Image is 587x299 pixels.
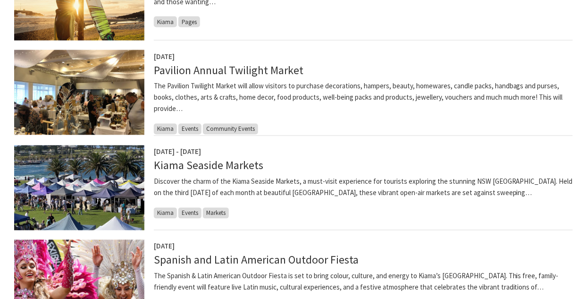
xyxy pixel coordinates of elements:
span: Community Events [203,124,258,135]
span: Kiama [154,17,177,27]
span: Pages [178,17,200,27]
span: Markets [203,208,229,219]
span: [DATE] [154,52,175,61]
span: Events [178,124,201,135]
a: Kiama Seaside Markets [154,158,263,173]
span: Kiama [154,208,177,219]
p: The Pavilion Twilight Market will allow visitors to purchase decorations, hampers, beauty, homewa... [154,81,573,115]
span: Events [178,208,201,219]
span: Kiama [154,124,177,135]
img: Xmas Market [14,50,144,135]
img: Kiama Seaside Market [14,145,144,231]
span: [DATE] - [DATE] [154,147,201,156]
p: Discover the charm of the Kiama Seaside Markets, a must-visit experience for tourists exploring t... [154,176,573,199]
a: Pavilion Annual Twilight Market [154,63,303,77]
a: Spanish and Latin American Outdoor Fiesta [154,253,359,267]
span: [DATE] [154,242,175,251]
p: The Spanish & Latin American Outdoor Fiesta is set to bring colour, culture, and energy to Kiama’... [154,271,573,293]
